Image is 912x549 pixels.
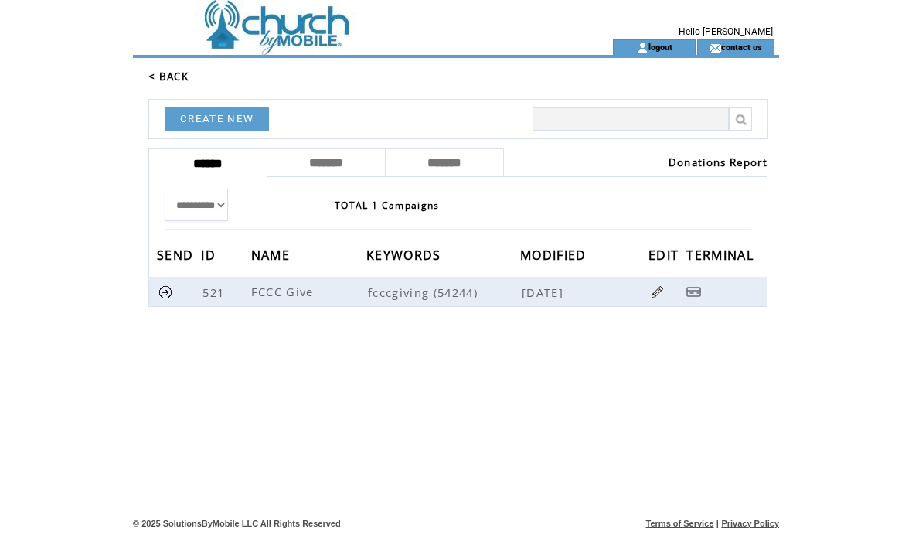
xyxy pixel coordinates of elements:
span: TERMINAL [686,243,757,271]
span: fcccgiving (54244) [368,285,519,300]
a: < BACK [148,70,189,84]
span: [DATE] [522,285,567,300]
a: Terms of Service [646,519,714,528]
span: TOTAL 1 Campaigns [335,199,440,212]
span: | [716,519,719,528]
a: logout [648,42,672,52]
span: KEYWORDS [366,243,445,271]
a: NAME [251,250,294,259]
a: MODIFIED [520,250,590,259]
span: © 2025 SolutionsByMobile LLC All Rights Reserved [133,519,341,528]
a: ID [201,250,219,259]
span: ID [201,243,219,271]
span: SEND [157,243,197,271]
span: Hello [PERSON_NAME] [679,26,773,37]
span: 521 [202,285,228,300]
a: KEYWORDS [366,250,445,259]
span: MODIFIED [520,243,590,271]
a: Donations Report [669,155,767,169]
span: FCCC Give [251,284,318,299]
img: contact_us_icon.gif [710,42,721,54]
a: CREATE NEW [165,107,269,131]
img: account_icon.gif [637,42,648,54]
span: NAME [251,243,294,271]
a: Privacy Policy [721,519,779,528]
span: EDIT [648,243,682,271]
a: contact us [721,42,762,52]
